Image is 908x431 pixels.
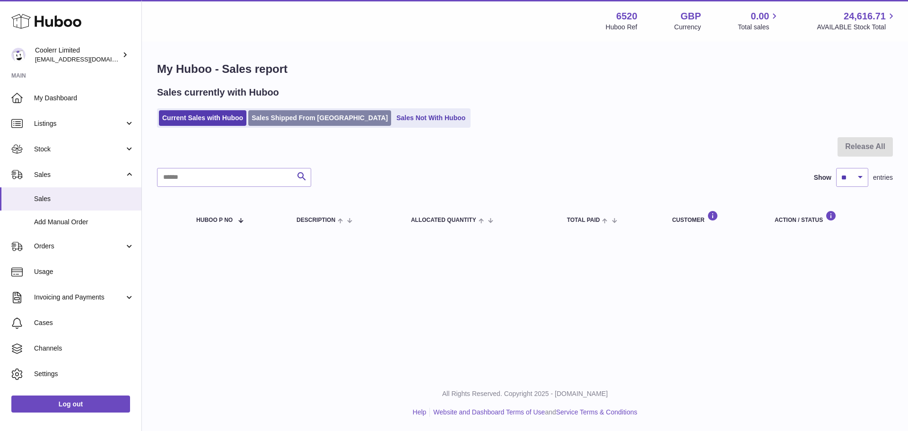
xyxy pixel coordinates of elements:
[34,267,134,276] span: Usage
[844,10,886,23] span: 24,616.71
[616,10,637,23] strong: 6520
[34,119,124,128] span: Listings
[149,389,900,398] p: All Rights Reserved. Copyright 2025 - [DOMAIN_NAME]
[393,110,469,126] a: Sales Not With Huboo
[196,217,233,223] span: Huboo P no
[817,10,897,32] a: 24,616.71 AVAILABLE Stock Total
[672,211,756,223] div: Customer
[411,217,476,223] span: ALLOCATED Quantity
[34,145,124,154] span: Stock
[34,242,124,251] span: Orders
[433,408,545,416] a: Website and Dashboard Terms of Use
[35,55,139,63] span: [EMAIL_ADDRESS][DOMAIN_NAME]
[35,46,120,64] div: Coolerr Limited
[34,170,124,179] span: Sales
[775,211,883,223] div: Action / Status
[297,217,335,223] span: Description
[34,94,134,103] span: My Dashboard
[157,62,893,77] h1: My Huboo - Sales report
[159,110,246,126] a: Current Sales with Huboo
[738,23,780,32] span: Total sales
[430,408,637,417] li: and
[34,369,134,378] span: Settings
[817,23,897,32] span: AVAILABLE Stock Total
[873,173,893,182] span: entries
[681,10,701,23] strong: GBP
[413,408,427,416] a: Help
[556,408,637,416] a: Service Terms & Conditions
[34,293,124,302] span: Invoicing and Payments
[34,218,134,227] span: Add Manual Order
[751,10,769,23] span: 0.00
[814,173,831,182] label: Show
[34,344,134,353] span: Channels
[11,396,130,413] a: Log out
[674,23,701,32] div: Currency
[157,86,279,99] h2: Sales currently with Huboo
[34,318,134,327] span: Cases
[606,23,637,32] div: Huboo Ref
[34,194,134,203] span: Sales
[738,10,780,32] a: 0.00 Total sales
[11,48,26,62] img: internalAdmin-6520@internal.huboo.com
[248,110,391,126] a: Sales Shipped From [GEOGRAPHIC_DATA]
[567,217,600,223] span: Total paid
